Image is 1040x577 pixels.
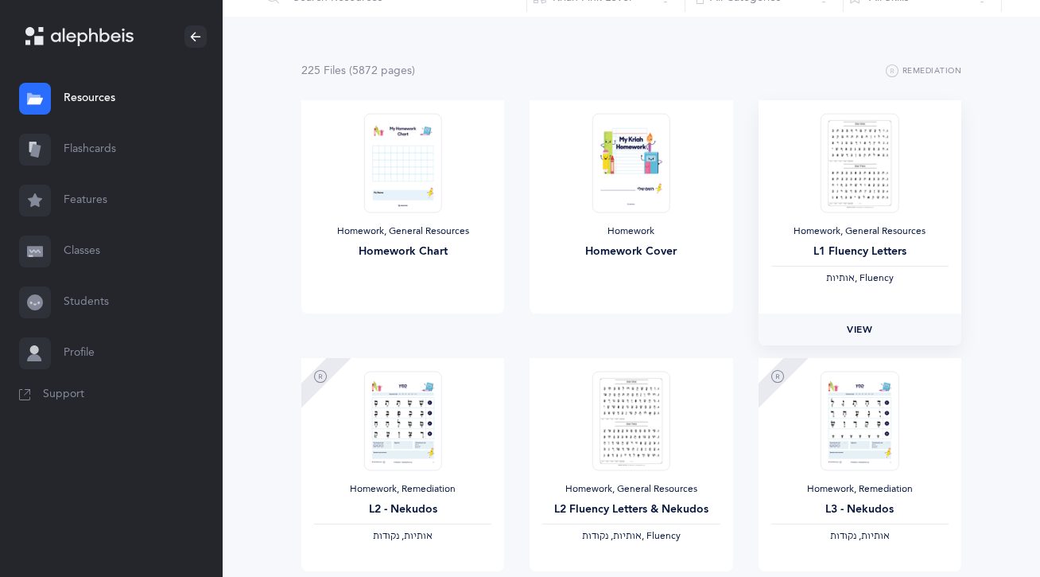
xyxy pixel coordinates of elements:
[363,371,441,470] img: RemediationHomework-L2-Nekudos-K_EN_thumbnail_1724296785.png
[301,64,346,77] span: 225 File
[582,530,642,541] span: ‫אותיות, נקודות‬
[771,501,949,518] div: L3 - Nekudos
[771,244,949,260] div: L1 Fluency Letters
[542,244,720,260] div: Homework Cover
[821,371,898,470] img: RemediationHomework-L3-Nekudos-K_EN_thumbnail_1724337474.png
[830,530,890,541] span: ‫אותיות, נקודות‬
[542,501,720,518] div: L2 Fluency Letters & Nekudos
[771,272,949,285] div: , Fluency
[349,64,415,77] span: (5872 page )
[821,113,898,212] img: FluencyProgram-SpeedReading-L1_thumbnail_1736302830.png
[592,113,670,212] img: Homework-Cover-EN_thumbnail_1597602968.png
[542,530,720,543] div: , Fluency
[314,501,491,518] div: L2 - Nekudos
[826,272,855,283] span: ‫אותיות‬
[373,530,433,541] span: ‫אותיות, נקודות‬
[314,244,491,260] div: Homework Chart
[759,314,961,345] a: View
[407,64,412,77] span: s
[542,483,720,496] div: Homework, General Resources
[771,225,949,238] div: Homework, General Resources
[43,387,84,403] span: Support
[847,322,872,337] span: View
[314,483,491,496] div: Homework, Remediation
[341,64,346,77] span: s
[542,225,720,238] div: Homework
[886,62,961,81] button: Remediation
[592,371,670,470] img: FluencyProgram-SpeedReading-L2_thumbnail_1736302935.png
[314,225,491,238] div: Homework, General Resources
[771,483,949,496] div: Homework, Remediation
[363,113,441,212] img: My_Homework_Chart_1_thumbnail_1716209946.png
